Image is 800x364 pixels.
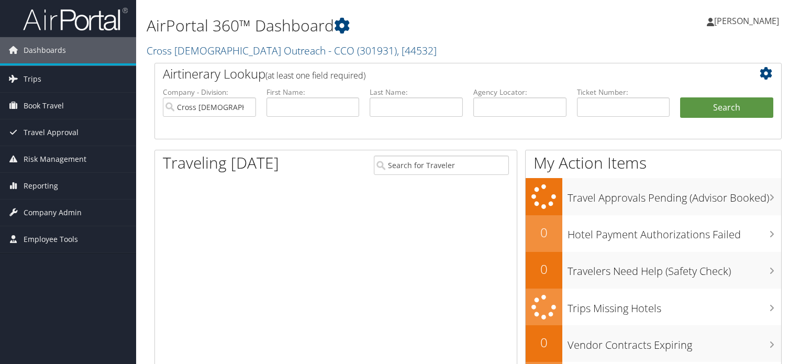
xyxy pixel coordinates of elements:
[568,333,781,352] h3: Vendor Contracts Expiring
[163,65,721,83] h2: Airtinerary Lookup
[374,156,509,175] input: Search for Traveler
[568,259,781,279] h3: Travelers Need Help (Safety Check)
[397,43,437,58] span: , [ 44532 ]
[24,200,82,226] span: Company Admin
[23,7,128,31] img: airportal-logo.png
[147,43,437,58] a: Cross [DEMOGRAPHIC_DATA] Outreach - CCO
[357,43,397,58] span: ( 301931 )
[526,178,781,215] a: Travel Approvals Pending (Advisor Booked)
[526,215,781,252] a: 0Hotel Payment Authorizations Failed
[370,87,463,97] label: Last Name:
[526,334,562,351] h2: 0
[24,66,41,92] span: Trips
[526,252,781,289] a: 0Travelers Need Help (Safety Check)
[577,87,670,97] label: Ticket Number:
[265,70,365,81] span: (at least one field required)
[147,15,575,37] h1: AirPortal 360™ Dashboard
[24,173,58,199] span: Reporting
[568,185,781,205] h3: Travel Approvals Pending (Advisor Booked)
[24,226,78,252] span: Employee Tools
[568,222,781,242] h3: Hotel Payment Authorizations Failed
[163,152,279,174] h1: Traveling [DATE]
[707,5,790,37] a: [PERSON_NAME]
[24,93,64,119] span: Book Travel
[568,296,781,316] h3: Trips Missing Hotels
[526,152,781,174] h1: My Action Items
[24,37,66,63] span: Dashboards
[473,87,566,97] label: Agency Locator:
[526,289,781,326] a: Trips Missing Hotels
[266,87,360,97] label: First Name:
[24,119,79,146] span: Travel Approval
[163,87,256,97] label: Company - Division:
[714,15,779,27] span: [PERSON_NAME]
[24,146,86,172] span: Risk Management
[680,97,773,118] button: Search
[526,325,781,362] a: 0Vendor Contracts Expiring
[526,224,562,241] h2: 0
[526,260,562,278] h2: 0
